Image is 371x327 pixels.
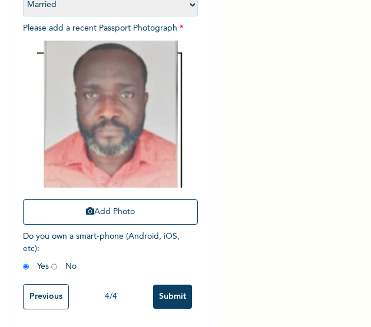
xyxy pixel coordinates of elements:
input: Previous [23,284,69,309]
span: Please add a recent Passport Photograph [23,24,198,231]
img: Crop [37,41,184,188]
input: Submit [153,285,192,309]
div: 4 / 4 [69,291,154,303]
button: Add Photo [23,199,198,225]
span: Do you own a smart-phone (Android, iOS, etc) : Yes No [23,232,180,271]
